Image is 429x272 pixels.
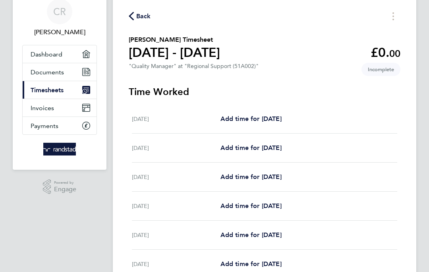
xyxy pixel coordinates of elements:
[53,6,66,17] span: CR
[136,12,151,21] span: Back
[31,122,58,130] span: Payments
[31,51,62,58] span: Dashboard
[23,81,97,99] a: Timesheets
[220,260,282,268] span: Add time for [DATE]
[22,27,97,37] span: Colin Ratcliffe
[31,86,64,94] span: Timesheets
[220,144,282,152] span: Add time for [DATE]
[220,231,282,239] span: Add time for [DATE]
[23,63,97,81] a: Documents
[129,11,151,21] button: Back
[220,172,282,182] a: Add time for [DATE]
[54,186,76,193] span: Engage
[43,179,77,194] a: Powered byEngage
[220,230,282,240] a: Add time for [DATE]
[389,48,400,59] span: 00
[23,117,97,134] a: Payments
[361,63,400,76] span: This timesheet is Incomplete.
[23,45,97,63] a: Dashboard
[220,259,282,269] a: Add time for [DATE]
[132,201,220,211] div: [DATE]
[132,172,220,182] div: [DATE]
[220,202,282,210] span: Add time for [DATE]
[22,143,97,155] a: Go to home page
[386,10,400,22] button: Timesheets Menu
[129,45,220,60] h1: [DATE] - [DATE]
[220,201,282,211] a: Add time for [DATE]
[132,259,220,269] div: [DATE]
[371,45,400,60] app-decimal: £0.
[220,173,282,181] span: Add time for [DATE]
[54,179,76,186] span: Powered by
[31,104,54,112] span: Invoices
[31,68,64,76] span: Documents
[132,143,220,153] div: [DATE]
[132,230,220,240] div: [DATE]
[43,143,76,155] img: randstad-logo-retina.png
[220,114,282,124] a: Add time for [DATE]
[129,35,220,45] h2: [PERSON_NAME] Timesheet
[23,99,97,117] a: Invoices
[129,63,259,70] div: "Quality Manager" at "Regional Support (51A002)"
[132,114,220,124] div: [DATE]
[220,115,282,122] span: Add time for [DATE]
[129,85,400,98] h3: Time Worked
[220,143,282,153] a: Add time for [DATE]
